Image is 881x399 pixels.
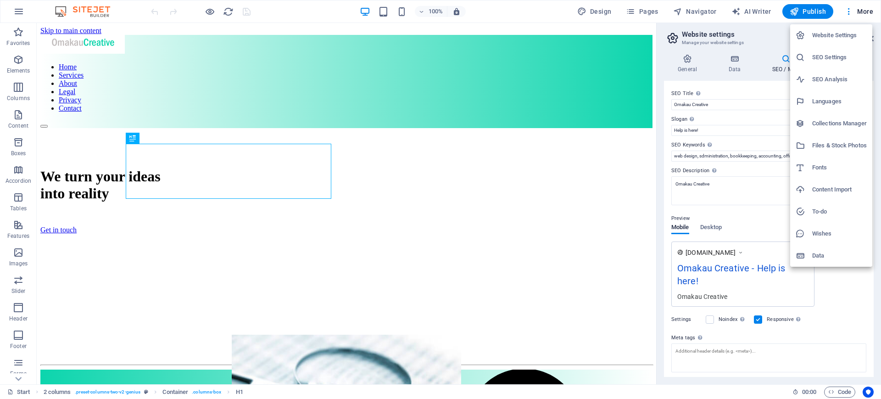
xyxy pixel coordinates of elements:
h6: Files & Stock Photos [812,140,867,151]
h6: SEO Settings [812,52,867,63]
a: Skip to main content [4,4,65,11]
h6: Languages [812,96,867,107]
h6: Fonts [812,162,867,173]
h6: SEO Analysis [812,74,867,85]
h6: Website Settings [812,30,867,41]
h6: Collections Manager [812,118,867,129]
h6: Wishes [812,228,867,239]
h6: Data [812,250,867,261]
h6: Content Import [812,184,867,195]
h6: To-do [812,206,867,217]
